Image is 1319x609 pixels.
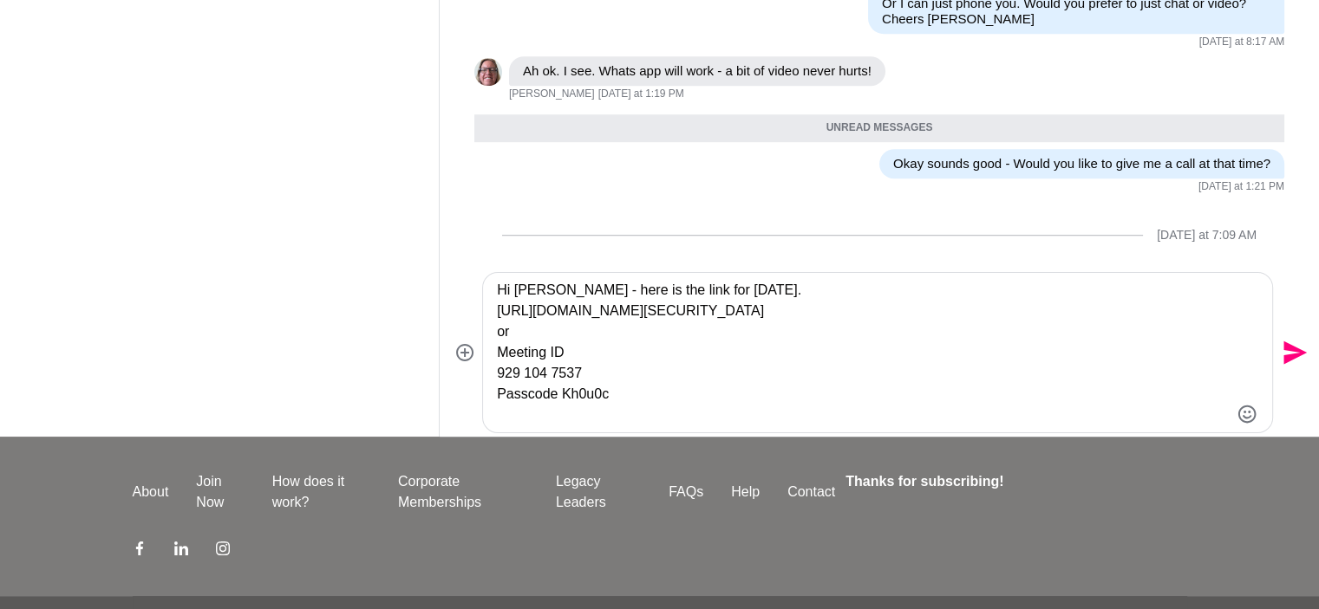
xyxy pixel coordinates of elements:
div: Unread messages [474,114,1284,142]
time: 2025-09-30T03:21:58.191Z [1198,180,1284,194]
p: Ah ok. I see. Whats app will work - a bit of video never hurts! [523,63,872,79]
time: 2025-09-29T22:17:51.666Z [1199,36,1284,49]
button: Emoji picker [1237,404,1257,424]
a: About [119,482,183,502]
a: How does it work? [258,471,384,513]
a: Corporate Memberships [384,471,542,513]
div: Carin [474,58,502,86]
a: Facebook [133,541,147,561]
h4: Thanks for subscribing! [846,471,1176,492]
a: Legacy Leaders [542,471,655,513]
a: Join Now [182,471,258,513]
img: C [474,58,502,86]
textarea: Type your message [497,280,1229,425]
p: Okay sounds good - Would you like to give me a call at that time? [893,156,1270,172]
a: Contact [774,482,849,502]
a: FAQs [655,482,717,502]
time: 2025-09-30T03:19:13.707Z [598,87,684,101]
a: LinkedIn [174,541,188,561]
a: Help [717,482,774,502]
a: Instagram [216,541,230,561]
span: [PERSON_NAME] [509,87,595,101]
button: Send [1273,334,1312,373]
div: [DATE] at 7:09 AM [1157,228,1257,243]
